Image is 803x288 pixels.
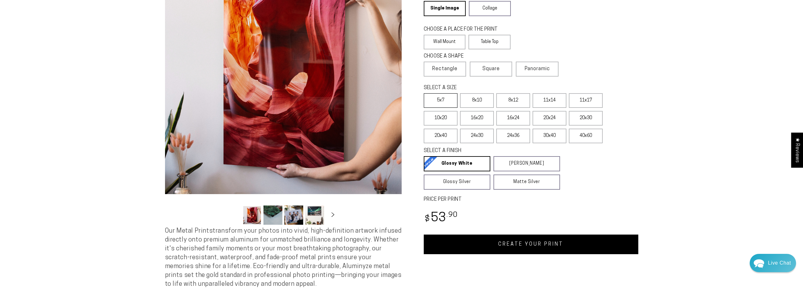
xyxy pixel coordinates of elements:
a: Collage [469,1,511,16]
legend: CHOOSE A SHAPE [424,53,506,60]
a: Single Image [424,1,466,16]
span: Rectangle [432,65,458,73]
a: Matte Silver [493,175,560,190]
a: [PERSON_NAME] [493,156,560,171]
label: 20x24 [533,111,566,126]
div: Chat widget toggle [750,254,796,272]
label: Table Top [469,35,511,49]
div: Click to open Judge.me floating reviews tab [791,132,803,168]
label: 20x40 [424,129,458,143]
label: 8x12 [496,93,530,108]
legend: CHOOSE A PLACE FOR THE PRINT [424,26,505,33]
label: 16x24 [496,111,530,126]
label: 11x14 [533,93,566,108]
div: Contact Us Directly [768,254,791,272]
button: Load image 4 in gallery view [305,205,324,225]
legend: SELECT A FINISH [424,147,545,155]
label: 16x20 [460,111,494,126]
label: 5x7 [424,93,458,108]
span: Panoramic [525,66,550,71]
legend: SELECT A SIZE [424,84,550,92]
label: 24x30 [460,129,494,143]
label: 10x20 [424,111,458,126]
label: 30x40 [533,129,566,143]
label: 40x60 [569,129,603,143]
label: 24x36 [496,129,530,143]
button: Load image 3 in gallery view [284,205,303,225]
bdi: 53 [424,212,458,224]
label: PRICE PER PRINT [424,196,638,203]
label: 11x17 [569,93,603,108]
button: Slide right [326,208,340,222]
a: Glossy White [424,156,490,171]
button: Load image 1 in gallery view [243,205,262,225]
span: Our Metal Prints transform your photos into vivid, high-definition artwork infused directly onto ... [165,228,402,287]
span: Square [482,65,500,73]
a: Glossy Silver [424,175,490,190]
a: CREATE YOUR PRINT [424,235,638,254]
button: Slide left [227,208,241,222]
label: 8x10 [460,93,494,108]
label: 20x30 [569,111,603,126]
button: Load image 2 in gallery view [263,205,282,225]
span: $ [425,215,430,224]
label: Wall Mount [424,35,466,49]
sup: .90 [446,211,458,219]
